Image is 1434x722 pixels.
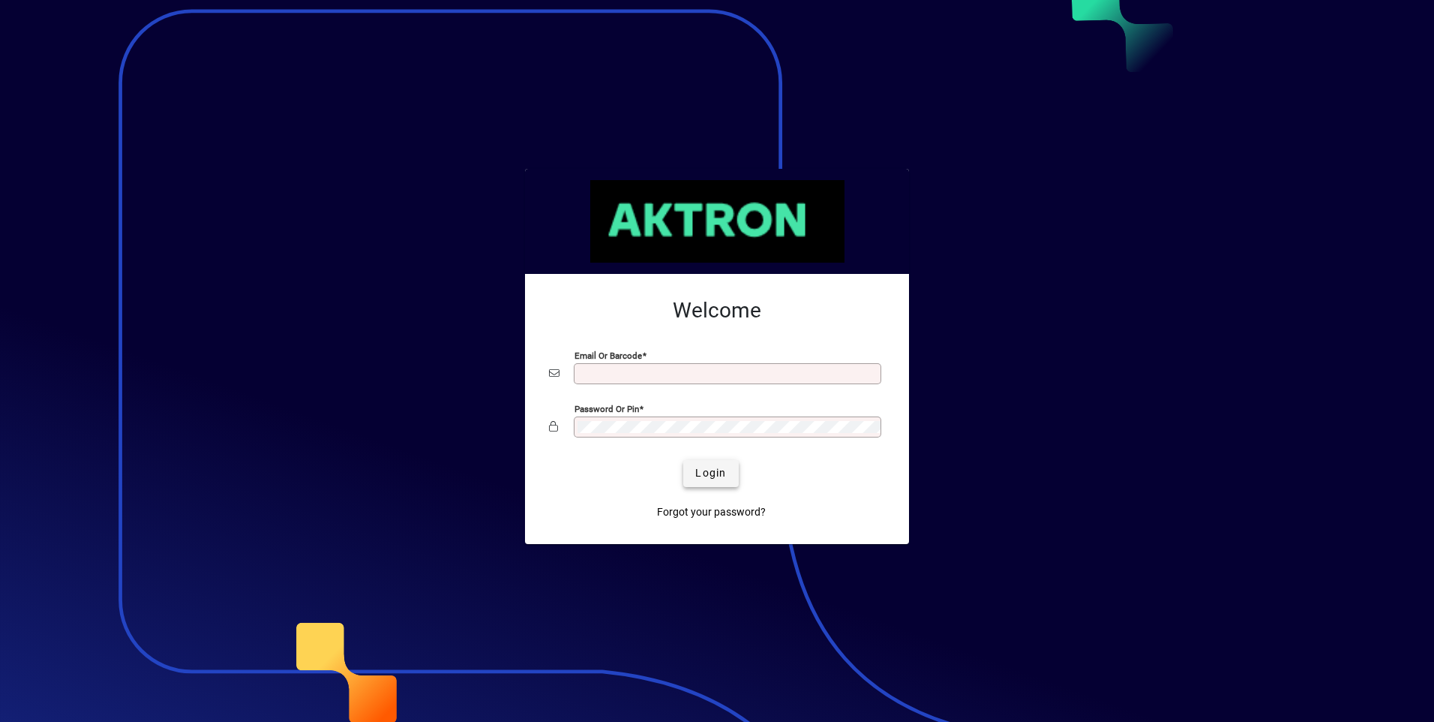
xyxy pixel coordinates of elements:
h2: Welcome [549,298,885,323]
mat-label: Email or Barcode [574,350,642,360]
span: Login [695,465,726,481]
button: Login [683,460,738,487]
a: Forgot your password? [651,499,772,526]
span: Forgot your password? [657,504,766,520]
mat-label: Password or Pin [574,403,639,414]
